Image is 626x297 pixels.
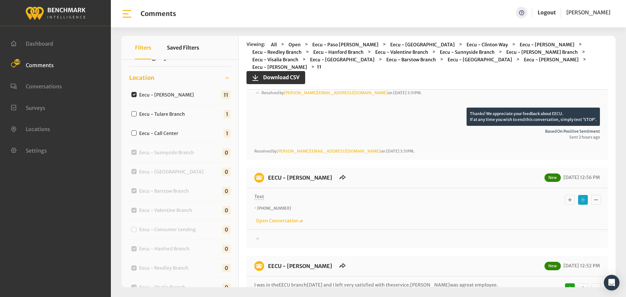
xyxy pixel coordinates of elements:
[137,169,209,175] label: Eecu - [GEOGRAPHIC_DATA]
[121,8,133,20] img: bar
[410,282,450,288] span: [PERSON_NAME]
[222,148,231,157] span: 0
[269,41,279,49] button: All
[167,36,199,59] button: Saved Filters
[465,41,510,49] button: Eecu - Clinton Way
[129,73,155,82] span: Location
[137,226,201,233] label: Eecu - Consumer Lending
[261,90,422,95] span: Resolved by on [DATE] 3:51PM.
[10,125,50,132] a: Locations
[604,275,619,290] div: Open Intercom Messenger
[222,187,231,195] span: 0
[222,283,231,291] span: 0
[254,89,600,108] div: Resolved by[PERSON_NAME][EMAIL_ADDRESS][DOMAIN_NAME]on [DATE] 3:51PM.
[254,206,291,211] i: ~ [PHONE_NUMBER]
[518,41,576,49] button: Eecu - [PERSON_NAME]
[131,111,137,116] input: Eecu - Tulare Branch
[26,104,45,111] span: Surveys
[26,147,47,154] span: Settings
[563,193,603,206] div: Basic example
[254,134,600,140] span: Sent 2 hours ago
[310,41,380,49] button: Eecu - Paso [PERSON_NAME]
[222,264,231,272] span: 0
[388,41,457,49] button: Eecu - [GEOGRAPHIC_DATA]
[268,174,332,181] a: EECU - [PERSON_NAME]
[137,92,199,98] label: Eecu - [PERSON_NAME]
[566,9,610,16] span: [PERSON_NAME]
[222,225,231,234] span: 0
[373,49,430,56] button: Eecu - Valentine Branch
[137,149,199,156] label: Eecu - Sunnyside Branch
[10,147,47,153] a: Settings
[538,9,556,16] a: Logout
[224,110,231,118] span: 1
[462,282,497,288] span: great employee
[10,82,62,89] a: Conversations
[254,149,415,154] span: Resolved by on [DATE] 3:51PM.
[544,173,561,182] span: New
[264,261,336,271] h6: EECU - Selma Branch
[10,104,45,111] a: Surveys
[308,56,377,64] button: Eecu - [GEOGRAPHIC_DATA]
[10,40,53,46] a: Dashboard
[250,49,304,56] button: Eecu - Reedley Branch
[131,130,137,136] input: Eecu - Call Center
[562,263,600,269] span: [DATE] 12:52 PM
[129,73,231,83] a: Location
[467,108,600,126] p: Thanks! We appreciate your feedback about EECU. If at any time you wish to end this conversation,...
[562,174,600,180] span: [DATE] 12:56 PM
[26,83,62,90] span: Conversations
[284,90,388,95] a: [PERSON_NAME][EMAIL_ADDRESS][DOMAIN_NAME]
[393,282,409,288] span: service
[137,245,195,252] label: Eecu - Hanford Branch
[137,265,194,272] label: Eecu - Reedley Branch
[246,41,265,49] span: Viewing:
[317,64,321,70] strong: 11
[10,61,54,68] a: Comments 40
[250,56,300,64] button: Eecu - Visalia Branch
[254,173,264,183] img: benchmark
[522,56,581,64] button: Eecu - [PERSON_NAME]
[25,5,86,21] img: benchmark
[566,7,610,18] a: [PERSON_NAME]
[254,218,303,224] a: Open Conversation
[221,91,231,99] span: 11
[250,64,309,71] button: Eecu - [PERSON_NAME]
[287,41,303,49] button: Open
[222,245,231,253] span: 0
[311,49,365,56] button: Eecu - Hanford Branch
[384,56,438,64] button: Eecu - Barstow Branch
[563,282,603,295] div: Basic example
[446,56,514,64] button: Eecu - [GEOGRAPHIC_DATA]
[137,111,190,118] label: Eecu - Tulare Branch
[544,262,561,270] span: New
[254,282,514,289] p: I was in the [DATE] and I left very satisfied with the . was a .
[137,188,194,195] label: Eecu - Barstow Branch
[277,149,380,154] a: [PERSON_NAME][EMAIL_ADDRESS][DOMAIN_NAME]
[137,284,190,291] label: Eecu - Visalia Branch
[137,130,184,137] label: Eecu - Call Center
[504,49,580,56] button: Eecu - [PERSON_NAME] Branch
[141,10,176,18] h1: Comments
[254,194,264,200] span: Text
[254,128,600,134] span: Based on positive sentiment
[222,206,231,215] span: 0
[268,263,332,269] a: EECU - [PERSON_NAME]
[26,126,50,132] span: Locations
[14,59,20,65] span: 40
[131,92,137,97] input: Eecu - [PERSON_NAME]
[264,173,336,183] h6: EECU - Selma Branch
[26,40,53,47] span: Dashboard
[137,207,197,214] label: Eecu - Valentine Branch
[26,62,54,68] span: Comments
[246,71,305,84] button: Download CSV
[135,36,151,59] button: Filters
[259,73,300,81] span: Download CSV
[438,49,497,56] button: Eecu - Sunnyside Branch
[538,7,556,18] a: Logout
[254,261,264,271] img: benchmark
[224,129,231,138] span: 1
[222,168,231,176] span: 0
[279,282,307,288] span: EECU branch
